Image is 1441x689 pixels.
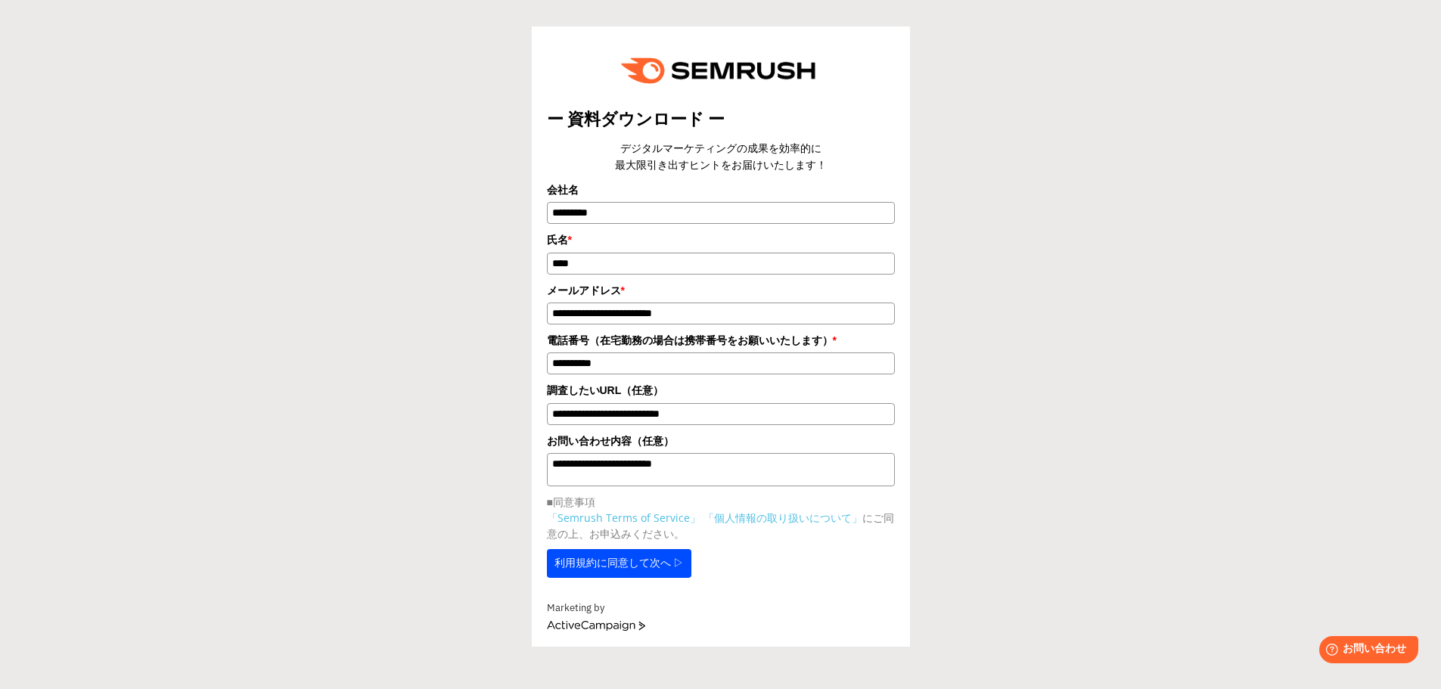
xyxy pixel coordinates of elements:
div: Marketing by [547,601,895,616]
label: 会社名 [547,182,895,198]
button: 利用規約に同意して次へ ▷ [547,549,692,578]
p: にご同意の上、お申込みください。 [547,510,895,542]
iframe: Help widget launcher [1306,630,1424,672]
a: 「Semrush Terms of Service」 [547,511,700,525]
label: 氏名 [547,231,895,248]
h2: ー 資料ダウンロード ー [547,107,895,132]
label: お問い合わせ内容（任意） [547,433,895,449]
label: 電話番号（在宅勤務の場合は携帯番号をお願いいたします） [547,332,895,349]
label: 調査したいURL（任意） [547,382,895,399]
a: 「個人情報の取り扱いについて」 [703,511,862,525]
center: デジタルマーケティングの成果を効率的に 最大限引き出すヒントをお届けいたします！ [547,140,895,174]
p: ■同意事項 [547,494,895,510]
img: image [610,42,831,100]
label: メールアドレス [547,282,895,299]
